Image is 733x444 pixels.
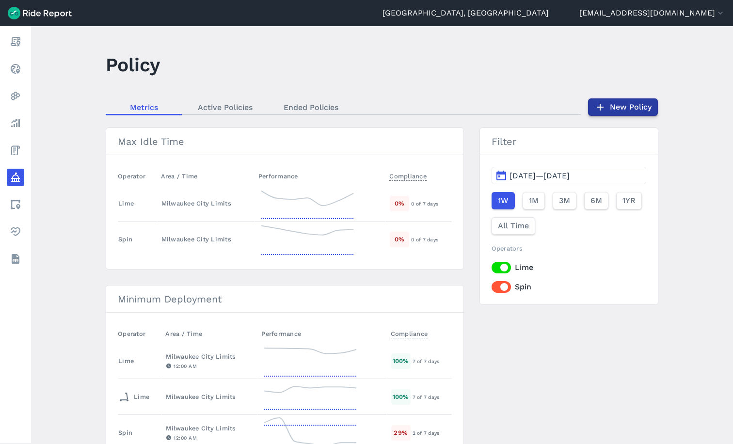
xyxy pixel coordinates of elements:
[161,199,250,208] div: Milwaukee City Limits
[588,98,658,116] a: New Policy
[118,235,132,244] div: Spin
[161,324,257,343] th: Area / Time
[7,250,24,268] a: Datasets
[492,217,535,235] button: All Time
[118,324,161,343] th: Operator
[492,192,515,209] button: 1W
[166,433,253,442] div: 12:00 AM
[413,393,451,401] div: 7 of 7 days
[7,169,24,186] a: Policy
[616,192,642,209] button: 1YR
[413,428,451,437] div: 2 of 7 days
[166,424,253,433] div: Milwaukee City Limits
[480,128,658,155] h3: Filter
[166,392,253,401] div: Milwaukee City Limits
[7,142,24,159] a: Fees
[7,33,24,50] a: Report
[7,223,24,240] a: Health
[590,195,602,206] span: 6M
[492,281,646,293] label: Spin
[413,357,451,365] div: 7 of 7 days
[389,170,427,181] span: Compliance
[529,195,539,206] span: 1M
[166,352,253,361] div: Milwaukee City Limits
[391,327,428,338] span: Compliance
[118,167,157,186] th: Operator
[523,192,545,209] button: 1M
[391,425,411,440] div: 29 %
[391,389,411,404] div: 100 %
[7,114,24,132] a: Analyze
[579,7,725,19] button: [EMAIL_ADDRESS][DOMAIN_NAME]
[7,60,24,78] a: Realtime
[106,51,160,78] h1: Policy
[559,195,570,206] span: 3M
[7,196,24,213] a: Areas
[498,195,509,206] span: 1W
[492,245,523,252] span: Operators
[268,100,354,114] a: Ended Policies
[411,235,451,244] div: 0 of 7 days
[411,199,451,208] div: 0 of 7 days
[157,167,255,186] th: Area / Time
[182,100,268,114] a: Active Policies
[166,362,253,370] div: 12:00 AM
[584,192,608,209] button: 6M
[118,428,132,437] div: Spin
[498,220,529,232] span: All Time
[118,356,134,365] div: Lime
[255,167,385,186] th: Performance
[622,195,636,206] span: 1YR
[492,167,646,184] button: [DATE]—[DATE]
[7,87,24,105] a: Heatmaps
[390,196,409,211] div: 0 %
[553,192,576,209] button: 3M
[8,7,72,19] img: Ride Report
[390,232,409,247] div: 0 %
[161,235,250,244] div: Milwaukee City Limits
[118,199,134,208] div: Lime
[106,128,463,155] h3: Max Idle Time
[106,285,463,313] h3: Minimum Deployment
[106,100,182,114] a: Metrics
[118,389,149,405] div: Lime
[382,7,549,19] a: [GEOGRAPHIC_DATA], [GEOGRAPHIC_DATA]
[257,324,386,343] th: Performance
[492,262,646,273] label: Lime
[510,171,570,180] span: [DATE]—[DATE]
[391,353,411,368] div: 100 %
